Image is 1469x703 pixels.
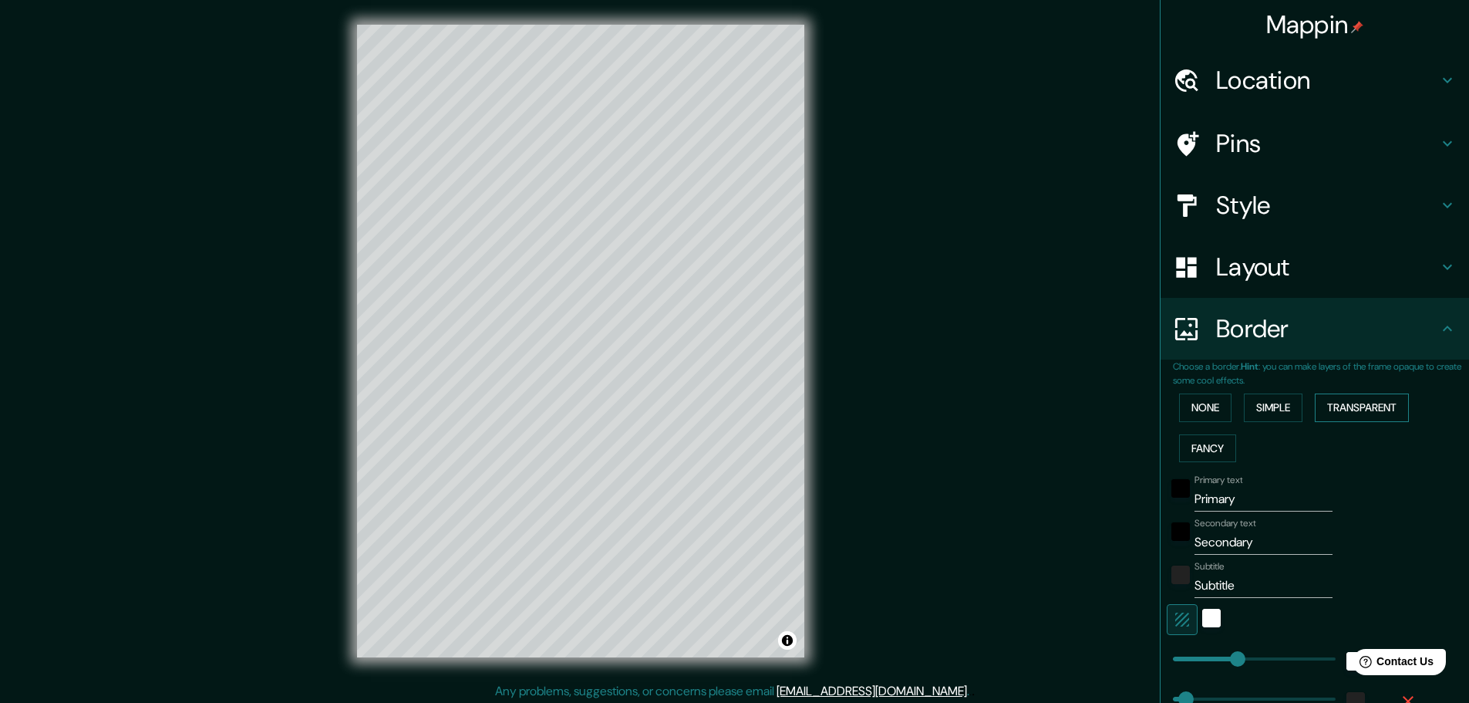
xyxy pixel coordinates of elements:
[1161,298,1469,360] div: Border
[1194,474,1242,487] label: Primary text
[495,682,969,701] p: Any problems, suggestions, or concerns please email .
[1244,394,1302,422] button: Simple
[1161,49,1469,111] div: Location
[777,683,967,699] a: [EMAIL_ADDRESS][DOMAIN_NAME]
[1179,434,1236,463] button: Fancy
[778,631,797,650] button: Toggle attribution
[972,682,975,701] div: .
[1179,394,1231,422] button: None
[1171,566,1190,584] button: color-222222
[1161,236,1469,298] div: Layout
[969,682,972,701] div: .
[1216,313,1438,344] h4: Border
[1173,360,1469,387] p: Choose a border. : you can make layers of the frame opaque to create some cool effects.
[1216,128,1438,159] h4: Pins
[1194,517,1256,530] label: Secondary text
[1266,9,1364,40] h4: Mappin
[1171,522,1190,541] button: black
[1194,560,1225,573] label: Subtitle
[1216,252,1438,282] h4: Layout
[1216,190,1438,221] h4: Style
[1315,394,1409,422] button: Transparent
[1202,609,1221,627] button: white
[1241,360,1258,373] b: Hint
[1171,479,1190,498] button: black
[1161,113,1469,174] div: Pins
[1351,21,1363,33] img: pin-icon.png
[1216,65,1438,96] h4: Location
[1332,643,1452,686] iframe: Help widget launcher
[1161,174,1469,236] div: Style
